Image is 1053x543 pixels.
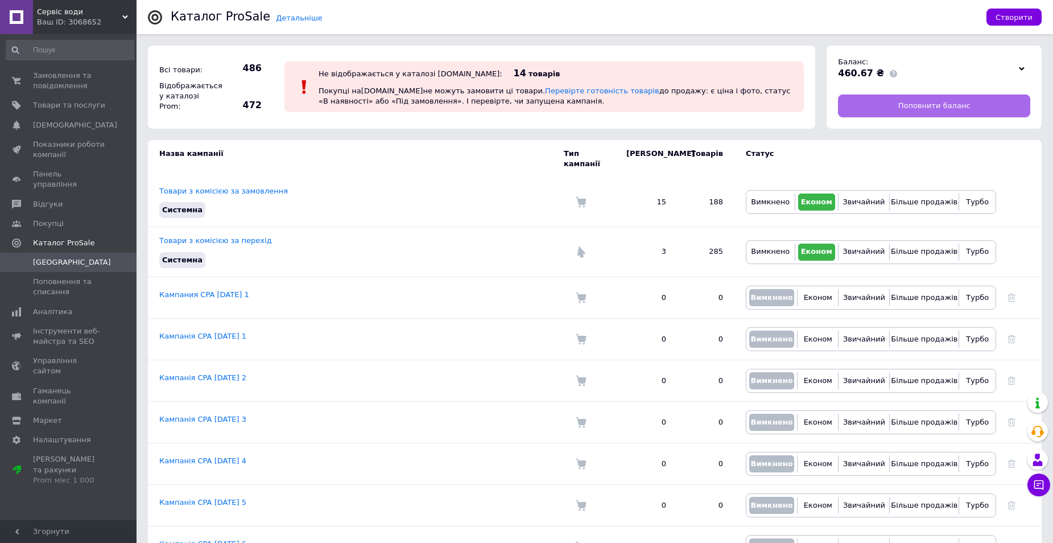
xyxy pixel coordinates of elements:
a: Кампанія CPA [DATE] 5 [159,498,246,507]
td: 0 [615,484,678,526]
button: Економ [800,289,835,306]
span: Турбо [966,335,989,343]
span: Більше продажів [891,459,957,468]
img: Комісія за перехід [575,246,587,258]
a: Кампанія CPA [DATE] 1 [159,332,246,340]
span: Економ [804,459,832,468]
a: Кампанія CPA [DATE] 2 [159,373,246,382]
span: Вимкнено [751,247,790,256]
button: Економ [800,331,835,348]
button: Турбо [962,455,993,472]
td: 0 [615,277,678,318]
span: Замовлення та повідомлення [33,71,105,91]
span: Більше продажів [891,247,957,256]
span: Створити [996,13,1033,22]
span: Економ [804,335,832,343]
td: 15 [615,178,678,227]
span: Вимкнено [750,418,792,426]
span: 486 [222,62,262,75]
span: Вимкнено [751,198,790,206]
img: Комісія за замовлення [575,500,587,511]
span: Економ [801,198,832,206]
span: [GEOGRAPHIC_DATA] [33,257,111,268]
button: Економ [798,244,835,261]
button: Більше продажів [893,372,956,389]
button: Більше продажів [893,244,956,261]
button: Більше продажів [893,194,956,211]
span: Каталог ProSale [33,238,94,248]
img: :exclamation: [296,79,313,96]
span: Турбо [966,376,989,385]
td: 3 [615,227,678,277]
span: Більше продажів [891,293,957,302]
button: Турбо [962,289,993,306]
span: Вимкнено [750,293,792,302]
span: Звичайний [843,247,885,256]
span: 460.67 ₴ [838,68,884,79]
td: 285 [678,227,734,277]
span: Гаманець компанії [33,386,105,406]
button: Вимкнено [749,244,792,261]
td: 0 [678,318,734,360]
span: Аналітика [33,307,72,317]
td: Товарів [678,140,734,178]
span: Товари та послуги [33,100,105,110]
span: Турбо [966,293,989,302]
span: Турбо [966,247,989,256]
a: Видалити [1007,293,1015,302]
span: Економ [804,501,832,509]
a: Товари з комісією за замовлення [159,187,288,195]
td: 0 [615,401,678,443]
img: Комісія за замовлення [575,458,587,470]
span: Покупці [33,219,64,229]
span: Системна [162,205,203,214]
a: Видалити [1007,459,1015,468]
button: Більше продажів [893,497,956,514]
button: Турбо [962,414,993,431]
td: 0 [615,318,678,360]
span: Системна [162,256,203,264]
td: 0 [678,277,734,318]
button: Турбо [962,372,993,389]
span: [DEMOGRAPHIC_DATA] [33,120,117,130]
button: Звичайний [841,244,886,261]
span: Вимкнено [750,501,792,509]
button: Економ [800,497,835,514]
span: Звичайний [843,376,885,385]
button: Вимкнено [749,455,794,472]
td: 188 [678,178,734,227]
span: Управління сайтом [33,356,105,376]
button: Звичайний [841,194,886,211]
td: 0 [678,443,734,484]
td: Назва кампанії [148,140,564,178]
a: Поповнити баланс [838,94,1030,117]
td: 0 [615,360,678,401]
span: Турбо [966,501,989,509]
button: Звичайний [841,455,886,472]
button: Вимкнено [749,414,794,431]
input: Пошук [6,40,134,60]
span: Показники роботи компанії [33,139,105,160]
span: Вимкнено [750,376,792,385]
span: Інструменти веб-майстра та SEO [33,326,105,347]
span: Економ [804,376,832,385]
span: Поповнення та списання [33,277,105,297]
span: Економ [804,418,832,426]
a: Товари з комісією за перехід [159,236,272,245]
button: Економ [800,372,835,389]
span: Турбо [966,459,989,468]
span: Звичайний [843,335,885,343]
span: Поповнити баланс [898,101,971,111]
button: Турбо [962,194,993,211]
div: Відображається у каталозі Prom: [156,78,219,115]
a: Видалити [1007,501,1015,509]
span: Вимкнено [750,335,792,343]
span: 472 [222,99,262,112]
span: [PERSON_NAME] та рахунки [33,454,105,486]
button: Економ [800,455,835,472]
button: Чат з покупцем [1027,474,1050,496]
span: 14 [514,68,526,79]
button: Звичайний [841,289,886,306]
img: Комісія за замовлення [575,196,587,208]
img: Комісія за замовлення [575,375,587,386]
